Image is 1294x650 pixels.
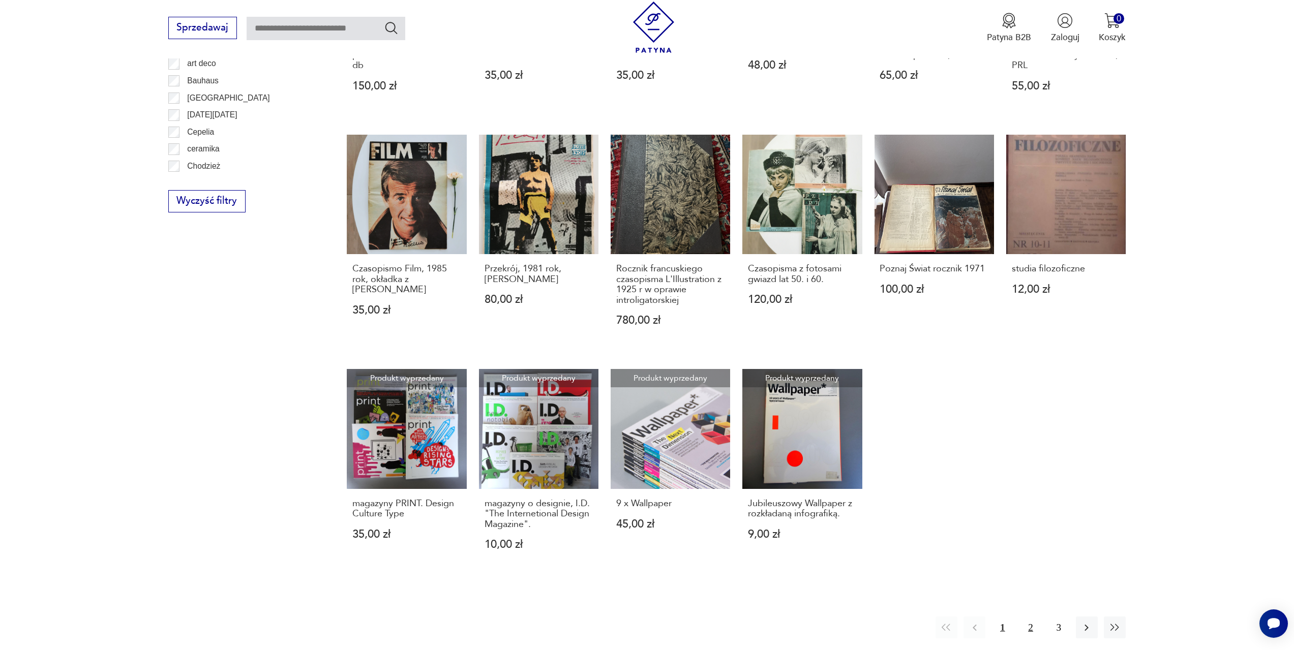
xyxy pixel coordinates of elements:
button: 1 [991,616,1013,638]
h3: czasopismo z prlu "magazyn polski" pażdzienik 1979 rok stan db [352,29,461,71]
p: Ćmielów [187,177,218,190]
button: Zaloguj [1051,13,1079,43]
img: Ikona koszyka [1104,13,1120,28]
h3: Czasopismo Film, 1985 rok, okładka z [PERSON_NAME] [352,264,461,295]
p: Bauhaus [187,74,219,87]
button: Szukaj [384,20,399,35]
p: 150,00 zł [352,81,461,91]
p: 35,00 zł [485,70,593,81]
a: Przekrój, 1981 rok, Pablo PicassoPrzekrój, 1981 rok, [PERSON_NAME]80,00 zł [479,135,598,350]
p: 10,00 zł [485,539,593,550]
iframe: Smartsupp widget button [1259,609,1288,638]
a: Produkt wyprzedany9 x Wallpaper9 x Wallpaper45,00 zł [611,369,730,574]
a: Rocznik francuskiego czasopisma L'Illustration z 1925 r w oprawie introligatorskiejRocznik francu... [611,135,730,350]
p: 120,00 zł [748,294,857,305]
p: 12,00 zł [1012,284,1121,295]
p: 65,00 zł [880,70,988,81]
button: 3 [1048,616,1070,638]
a: Czasopismo Film, 1985 rok, okładka z Jean Paul BelmondoCzasopismo Film, 1985 rok, okładka z [PERS... [347,135,466,350]
h3: magazyny PRINT. Design Culture Type [352,499,461,519]
p: 35,00 zł [352,305,461,316]
p: 45,00 zł [616,519,725,530]
p: [GEOGRAPHIC_DATA] [187,91,269,105]
a: studia filozoficznestudia filozoficzne12,00 zł [1006,135,1126,350]
h3: Jubileuszowy Wallpaper z rozkładaną infografiką. [748,499,857,519]
p: 9,00 zł [748,529,857,540]
h3: studia filozoficzne [1012,264,1121,274]
h3: Ekran, 1964 [PERSON_NAME] na okładce [485,29,593,60]
img: Ikona medalu [1001,13,1017,28]
h3: magazyny o designie, I.D. "The Internetional Design Magazine". [485,499,593,530]
p: 780,00 zł [616,315,725,326]
h3: Film, 1965 rok, [PERSON_NAME] na okładce [616,29,725,60]
button: Sprzedawaj [168,17,237,39]
h3: Przekrój, 1981 rok, [PERSON_NAME] [485,264,593,285]
button: Patyna B2B [987,13,1031,43]
a: Sprzedawaj [168,24,237,33]
img: Ikonka użytkownika [1057,13,1073,28]
p: 100,00 zł [880,284,988,295]
img: Patyna - sklep z meblami i dekoracjami vintage [628,2,679,53]
button: 0Koszyk [1099,13,1126,43]
a: Poznaj Świat rocznik 1971Poznaj Świat rocznik 1971100,00 zł [875,135,994,350]
p: Zaloguj [1051,32,1079,43]
a: Produkt wyprzedanymagazyny PRINT. Design Culture Typemagazyny PRINT. Design Culture Type35,00 zł [347,369,466,574]
p: 55,00 zł [1012,81,1121,91]
p: 35,00 zł [616,70,725,81]
p: ceramika [187,142,219,156]
a: Czasopisma z fotosami gwiazd lat 50. i 60.Czasopisma z fotosami gwiazd lat 50. i 60.120,00 zł [742,135,862,350]
div: 0 [1114,13,1124,24]
p: Patyna B2B [987,32,1031,43]
h3: Rocznik francuskiego czasopisma L'Illustration z 1925 r w oprawie introligatorskiej [616,264,725,305]
p: 48,00 zł [748,60,857,71]
p: Chodzież [187,160,220,173]
h3: "Świat mody" wydanie specjalne z 1963 roku, Suknie Kostiumy Płaszcze, PRL [1012,29,1121,71]
a: Produkt wyprzedanymagazyny o designie, I.D. "The Internetional Design Magazine".magazyny o design... [479,369,598,574]
p: Cepelia [187,126,214,139]
h3: Poznaj Świat rocznik 1971 [880,264,988,274]
p: 35,00 zł [352,529,461,540]
h3: Czasopisma z fotosami gwiazd lat 50. i 60. [748,264,857,285]
p: [DATE][DATE] [187,108,237,121]
p: Koszyk [1099,32,1126,43]
h3: 9 x Wallpaper [616,499,725,509]
h3: "Świat mody" wydanie specjalne z 1960 roku, Suknie sportowe, PRL [880,29,988,60]
a: Produkt wyprzedanyJubileuszowy Wallpaper z rozkładaną infografiką.Jubileuszowy Wallpaper z rozkła... [742,369,862,574]
p: 80,00 zł [485,294,593,305]
a: Ikona medaluPatyna B2B [987,13,1031,43]
button: 2 [1019,616,1041,638]
p: art deco [187,57,216,70]
button: Wyczyść filtry [168,190,246,212]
